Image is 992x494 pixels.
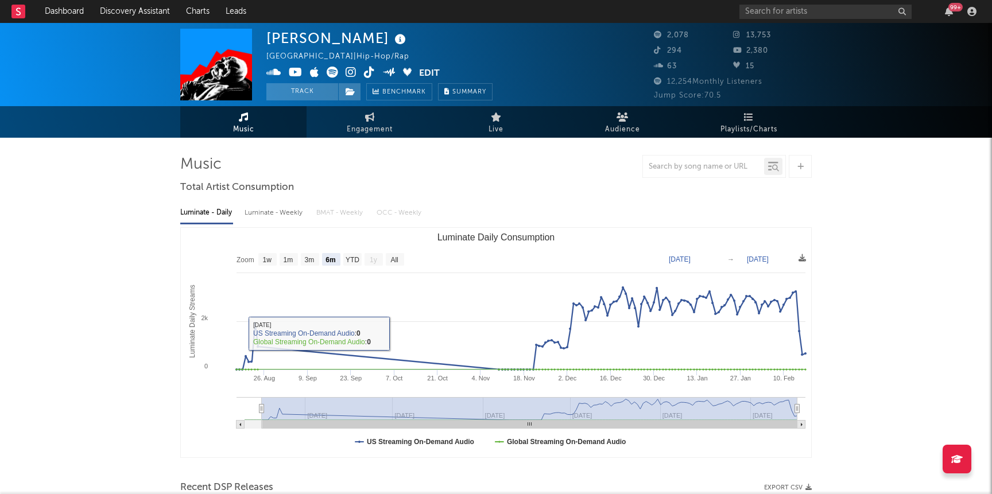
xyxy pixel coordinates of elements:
text: YTD [346,256,359,264]
span: Total Artist Consumption [180,181,294,195]
text: 16. Dec [600,375,622,382]
text: → [727,255,734,263]
text: 3m [305,256,315,264]
span: Engagement [347,123,393,137]
div: 99 + [948,3,963,11]
text: Luminate Daily Consumption [437,232,555,242]
a: Benchmark [366,83,432,100]
text: 10. Feb [773,375,795,382]
span: Music [233,123,254,137]
div: Luminate - Weekly [245,203,305,223]
text: Global Streaming On-Demand Audio [507,438,626,446]
text: 26. Aug [254,375,275,382]
span: 12,254 Monthly Listeners [654,78,762,85]
text: Zoom [237,256,254,264]
text: All [390,256,398,264]
div: Luminate - Daily [180,203,233,223]
a: Live [433,106,559,138]
input: Search for artists [739,5,912,19]
span: Playlists/Charts [720,123,777,137]
text: 7. Oct [386,375,402,382]
text: 9. Sep [299,375,317,382]
span: 13,753 [733,32,771,39]
text: 27. Jan [730,375,751,382]
text: [DATE] [669,255,691,263]
span: Audience [605,123,640,137]
text: 23. Sep [340,375,362,382]
a: Audience [559,106,685,138]
text: US Streaming On-Demand Audio [367,438,474,446]
div: [GEOGRAPHIC_DATA] | Hip-Hop/Rap [266,50,423,64]
text: Luminate Daily Streams [188,285,196,357]
span: 15 [733,63,754,70]
a: Playlists/Charts [685,106,812,138]
span: Live [489,123,503,137]
text: 2k [201,314,208,321]
text: 1w [263,256,272,264]
span: 2,380 [733,47,768,55]
span: Summary [452,89,486,95]
text: 1y [370,256,377,264]
span: Benchmark [382,85,426,99]
button: 99+ [945,7,953,16]
button: Summary [438,83,493,100]
text: 0 [204,363,208,369]
text: 30. Dec [643,375,665,382]
span: 294 [654,47,682,55]
span: Jump Score: 70.5 [654,92,721,99]
button: Track [266,83,338,100]
a: Engagement [307,106,433,138]
text: 18. Nov [513,375,535,382]
div: [PERSON_NAME] [266,29,409,48]
input: Search by song name or URL [643,162,764,172]
button: Edit [419,67,440,81]
span: 63 [654,63,677,70]
a: Music [180,106,307,138]
text: [DATE] [747,255,769,263]
text: 1m [284,256,293,264]
span: 2,078 [654,32,689,39]
text: 13. Jan [687,375,707,382]
button: Export CSV [764,484,812,491]
text: 4. Nov [472,375,490,382]
text: 6m [325,256,335,264]
text: 21. Oct [427,375,447,382]
svg: Luminate Daily Consumption [181,228,811,457]
text: 2. Dec [558,375,576,382]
